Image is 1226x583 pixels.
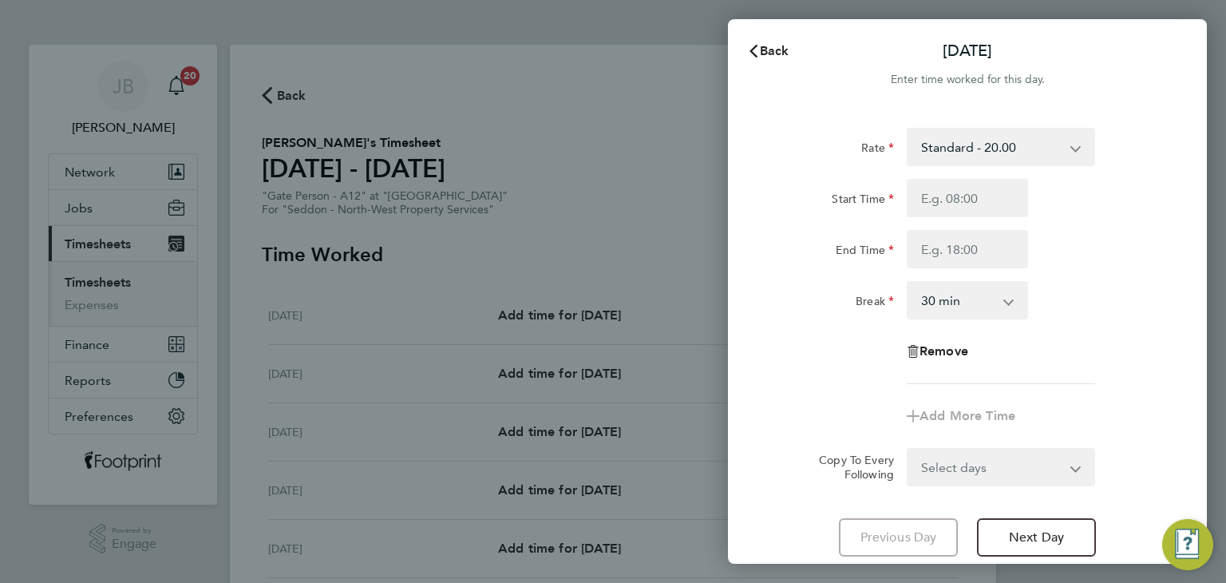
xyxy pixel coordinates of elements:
[731,35,805,67] button: Back
[728,70,1207,89] div: Enter time worked for this day.
[943,40,992,62] p: [DATE]
[836,243,894,262] label: End Time
[977,518,1096,557] button: Next Day
[760,43,789,58] span: Back
[907,179,1028,217] input: E.g. 08:00
[1009,529,1064,545] span: Next Day
[907,345,968,358] button: Remove
[861,141,894,160] label: Rate
[832,192,894,211] label: Start Time
[1162,519,1213,570] button: Engage Resource Center
[907,230,1028,268] input: E.g. 18:00
[856,294,894,313] label: Break
[806,453,894,482] label: Copy To Every Following
[919,343,968,359] span: Remove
